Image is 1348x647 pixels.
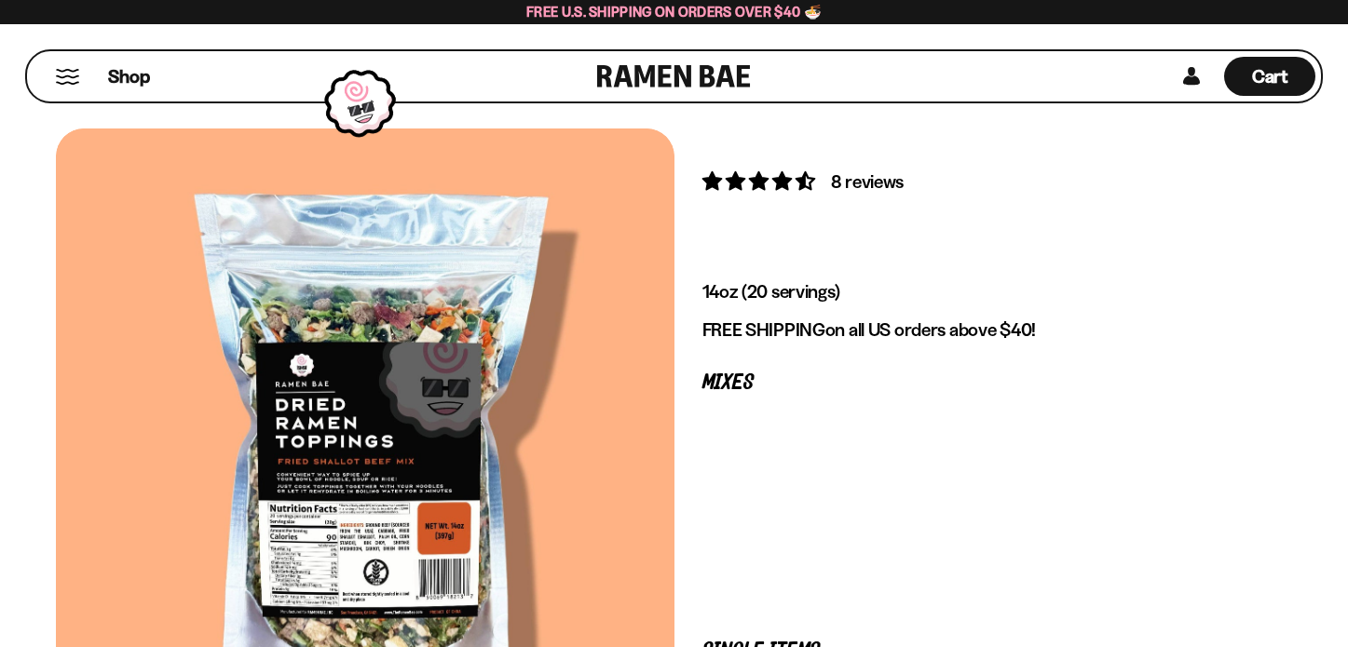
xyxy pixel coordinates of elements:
span: Shop [108,64,150,89]
button: Mobile Menu Trigger [55,69,80,85]
a: Cart [1224,51,1315,101]
a: Shop [108,57,150,96]
strong: FREE SHIPPING [702,318,825,341]
span: 4.62 stars [702,169,819,193]
span: 8 reviews [831,170,904,193]
span: Free U.S. Shipping on Orders over $40 🍜 [526,3,822,20]
span: Cart [1252,65,1288,88]
p: on all US orders above $40! [702,318,1265,342]
p: Mixes [702,374,1265,392]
